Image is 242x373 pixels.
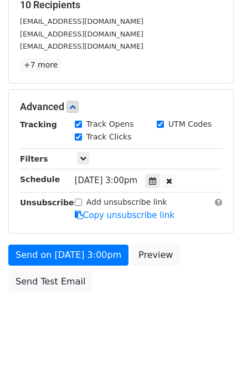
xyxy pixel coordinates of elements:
h5: Advanced [20,101,222,113]
a: Preview [131,245,180,266]
strong: Tracking [20,120,57,129]
a: Copy unsubscribe link [75,210,174,220]
a: +7 more [20,58,61,72]
small: [EMAIL_ADDRESS][DOMAIN_NAME] [20,42,143,50]
iframe: Chat Widget [187,320,242,373]
label: Add unsubscribe link [86,196,167,208]
strong: Filters [20,154,48,163]
a: Send on [DATE] 3:00pm [8,245,128,266]
strong: Unsubscribe [20,198,74,207]
small: [EMAIL_ADDRESS][DOMAIN_NAME] [20,30,143,38]
small: [EMAIL_ADDRESS][DOMAIN_NAME] [20,17,143,25]
a: Send Test Email [8,271,92,292]
span: [DATE] 3:00pm [75,175,137,185]
label: Track Clicks [86,131,132,143]
label: Track Opens [86,118,134,130]
label: UTM Codes [168,118,212,130]
strong: Schedule [20,175,60,184]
